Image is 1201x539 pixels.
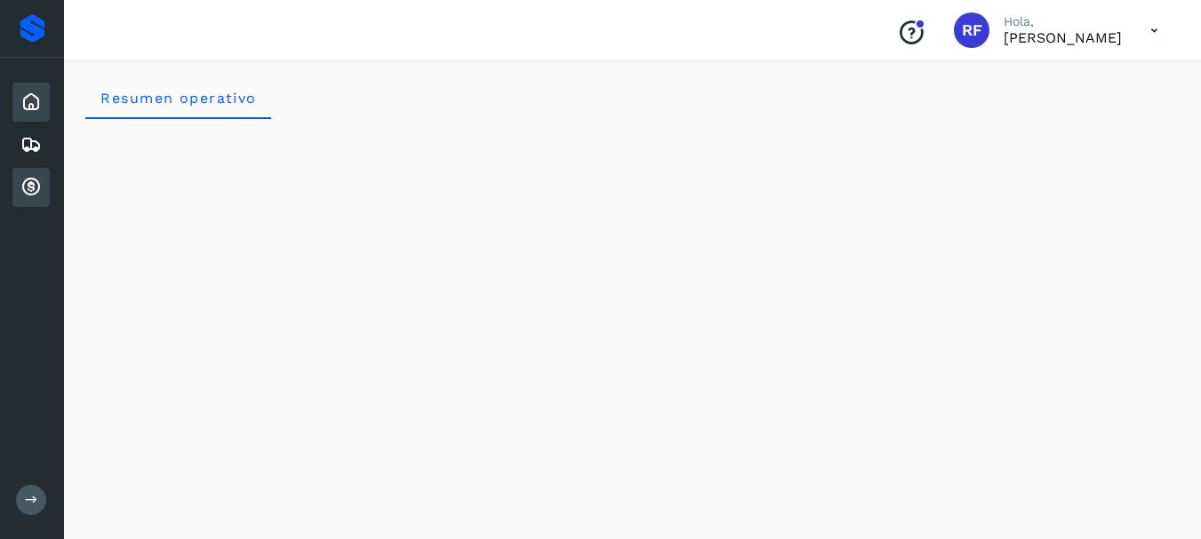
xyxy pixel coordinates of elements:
[12,83,50,122] div: Inicio
[12,168,50,207] div: Cuentas por cobrar
[1004,14,1122,29] p: Hola,
[1004,29,1122,46] p: Rosa Flores Garcia
[12,125,50,164] div: Embarques
[100,90,257,107] span: Resumen operativo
